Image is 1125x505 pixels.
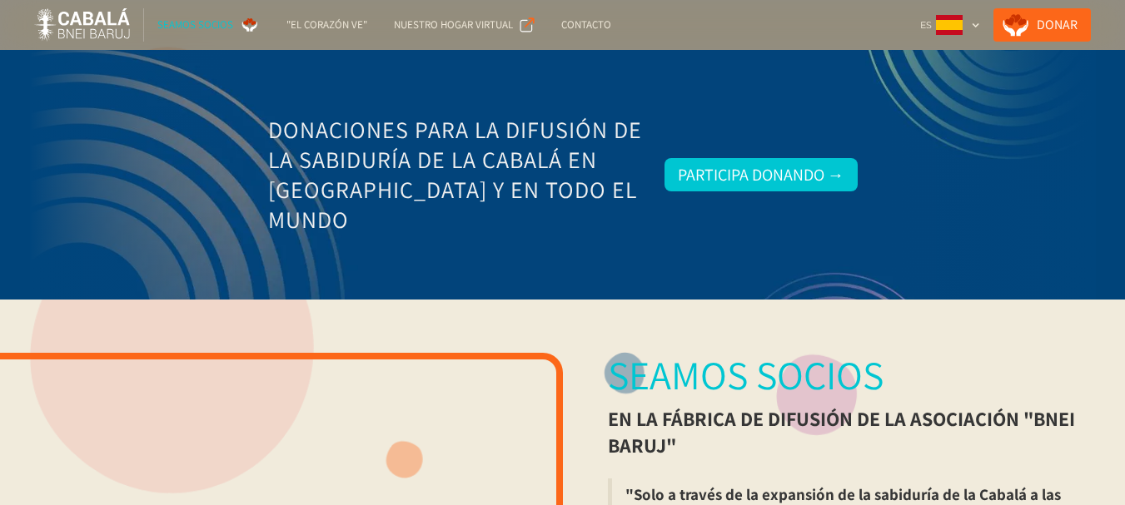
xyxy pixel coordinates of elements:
[561,17,611,33] div: Contacto
[394,17,513,33] div: NUESTRO HOGAR VIRTUAL
[993,8,1091,42] a: Donar
[286,17,367,33] div: "El corazón ve"
[157,17,233,33] div: SEAMOS SOCIOS
[608,352,884,399] div: Seamos socios
[678,161,844,188] div: Participa donando →
[144,8,273,42] a: SEAMOS SOCIOS
[920,17,932,33] div: ES
[273,8,381,42] a: "El corazón ve"
[381,8,548,42] a: NUESTRO HOGAR VIRTUAL
[268,115,651,235] h3: Donaciones para la difusión de la Sabiduría de la Cabalá en [GEOGRAPHIC_DATA] y en todo el mundo
[913,8,987,42] div: ES
[608,405,1080,458] div: en la fábrica de difusión de la Asociación "Bnei Baruj"
[548,8,625,42] a: Contacto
